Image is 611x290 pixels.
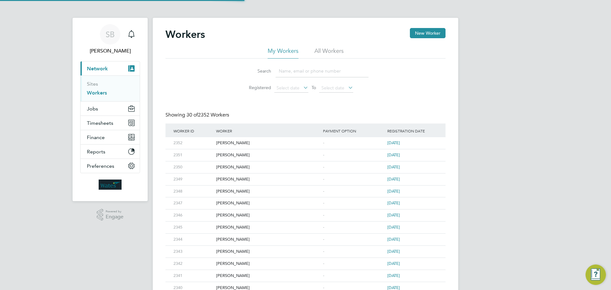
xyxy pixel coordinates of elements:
[387,212,400,218] span: [DATE]
[172,186,214,197] div: 2348
[81,130,140,144] button: Finance
[321,161,386,173] div: -
[80,24,140,55] a: SB[PERSON_NAME]
[387,273,400,278] span: [DATE]
[172,197,439,202] a: 2347[PERSON_NAME]-[DATE]
[87,66,108,72] span: Network
[87,163,114,169] span: Preferences
[172,149,214,161] div: 2351
[81,75,140,101] div: Network
[172,233,439,239] a: 2344[PERSON_NAME]-[DATE]
[87,149,105,155] span: Reports
[321,258,386,270] div: -
[81,145,140,159] button: Reports
[81,159,140,173] button: Preferences
[321,137,386,149] div: -
[186,112,198,118] span: 30 of
[586,265,606,285] button: Engage Resource Center
[172,185,439,191] a: 2348[PERSON_NAME]-[DATE]
[242,68,271,74] label: Search
[172,258,214,270] div: 2342
[214,124,321,138] div: Worker
[172,173,439,179] a: 2349[PERSON_NAME]-[DATE]
[172,221,439,227] a: 2345[PERSON_NAME]-[DATE]
[276,65,369,77] input: Name, email or phone number
[242,85,271,90] label: Registered
[321,186,386,197] div: -
[214,222,321,233] div: [PERSON_NAME]
[214,258,321,270] div: [PERSON_NAME]
[314,47,344,59] li: All Workers
[165,28,205,41] h2: Workers
[172,258,439,263] a: 2342[PERSON_NAME]-[DATE]
[321,234,386,245] div: -
[172,234,214,245] div: 2344
[172,222,214,233] div: 2345
[214,246,321,258] div: [PERSON_NAME]
[87,120,113,126] span: Timesheets
[321,246,386,258] div: -
[321,270,386,282] div: -
[214,186,321,197] div: [PERSON_NAME]
[268,47,298,59] li: My Workers
[214,173,321,185] div: [PERSON_NAME]
[172,209,439,215] a: 2346[PERSON_NAME]-[DATE]
[97,209,124,221] a: Powered byEngage
[214,270,321,282] div: [PERSON_NAME]
[172,161,214,173] div: 2350
[80,47,140,55] span: Sam-Rees Boughton
[387,140,400,145] span: [DATE]
[321,197,386,209] div: -
[172,137,439,142] a: 2352[PERSON_NAME]-[DATE]
[172,282,439,287] a: 2340[PERSON_NAME]-[DATE]
[214,161,321,173] div: [PERSON_NAME]
[87,81,98,87] a: Sites
[310,83,318,92] span: To
[214,234,321,245] div: [PERSON_NAME]
[172,209,214,221] div: 2346
[321,124,386,138] div: Payment Option
[165,112,230,118] div: Showing
[410,28,446,38] button: New Worker
[321,173,386,185] div: -
[321,222,386,233] div: -
[172,137,214,149] div: 2352
[172,270,214,282] div: 2341
[277,85,299,91] span: Select date
[321,85,344,91] span: Select date
[80,180,140,190] a: Go to home page
[321,149,386,161] div: -
[321,209,386,221] div: -
[81,102,140,116] button: Jobs
[87,90,107,96] a: Workers
[387,200,400,206] span: [DATE]
[387,261,400,266] span: [DATE]
[172,246,214,258] div: 2343
[81,61,140,75] button: Network
[214,197,321,209] div: [PERSON_NAME]
[106,30,115,39] span: SB
[81,116,140,130] button: Timesheets
[387,224,400,230] span: [DATE]
[73,18,148,201] nav: Main navigation
[387,152,400,158] span: [DATE]
[214,209,321,221] div: [PERSON_NAME]
[172,270,439,275] a: 2341[PERSON_NAME]-[DATE]
[172,197,214,209] div: 2347
[214,149,321,161] div: [PERSON_NAME]
[386,124,439,138] div: Registration Date
[387,249,400,254] span: [DATE]
[387,188,400,194] span: [DATE]
[106,214,123,220] span: Engage
[99,180,122,190] img: wates-logo-retina.png
[387,164,400,170] span: [DATE]
[214,137,321,149] div: [PERSON_NAME]
[87,106,98,112] span: Jobs
[387,237,400,242] span: [DATE]
[172,124,214,138] div: Worker ID
[106,209,123,214] span: Powered by
[172,245,439,251] a: 2343[PERSON_NAME]-[DATE]
[172,161,439,166] a: 2350[PERSON_NAME]-[DATE]
[172,173,214,185] div: 2349
[387,176,400,182] span: [DATE]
